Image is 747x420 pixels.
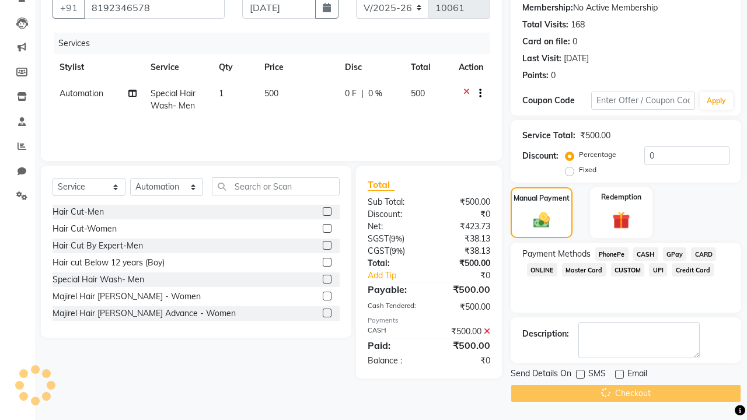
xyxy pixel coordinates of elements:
span: 9% [391,234,402,243]
span: CUSTOM [611,263,645,276]
div: ₹0 [429,208,499,220]
div: Service Total: [522,129,575,142]
input: Search or Scan [212,177,340,195]
div: Total: [359,257,429,269]
div: Balance : [359,355,429,367]
div: ₹0 [429,355,499,367]
div: ₹500.00 [429,301,499,313]
div: Paid: [359,338,429,352]
span: SGST [368,233,389,244]
span: Credit Card [672,263,714,276]
div: Sub Total: [359,196,429,208]
div: 168 [571,19,585,31]
div: ₹0 [441,269,499,282]
span: GPay [663,247,687,261]
span: 1 [219,88,224,99]
span: Master Card [562,263,606,276]
th: Total [404,54,452,80]
div: CASH [359,325,429,338]
span: 0 F [345,87,357,100]
div: Majirel Hair [PERSON_NAME] Advance - Women [53,307,236,320]
div: ₹38.13 [429,245,499,257]
div: Payments [368,316,490,325]
div: ₹500.00 [580,129,610,142]
span: Payment Methods [522,248,591,260]
div: ₹38.13 [429,233,499,245]
div: 0 [573,36,577,48]
div: Card on file: [522,36,570,48]
label: Percentage [579,149,616,160]
div: Services [54,33,499,54]
th: Price [257,54,338,80]
div: Discount: [359,208,429,220]
label: Redemption [601,192,641,202]
span: UPI [649,263,667,276]
div: Hair Cut-Men [53,206,104,218]
div: ₹500.00 [429,257,499,269]
div: Hair Cut By Expert-Men [53,240,143,252]
div: ₹500.00 [429,325,499,338]
label: Fixed [579,164,596,175]
div: Majirel Hair [PERSON_NAME] - Women [53,290,201,303]
div: No Active Membership [522,2,729,14]
span: CARD [691,247,716,261]
span: 0 % [368,87,382,100]
div: ₹500.00 [429,282,499,296]
span: 9% [392,246,403,256]
div: 0 [551,69,556,82]
img: _gift.svg [607,209,636,232]
div: Hair cut Below 12 years (Boy) [53,257,165,269]
div: Last Visit: [522,52,561,65]
div: Net: [359,220,429,233]
span: Special Hair Wash- Men [151,88,196,111]
div: Membership: [522,2,573,14]
button: Apply [700,92,733,110]
th: Disc [338,54,404,80]
th: Stylist [53,54,144,80]
div: Payable: [359,282,429,296]
a: Add Tip [359,269,441,282]
span: CGST [368,246,389,256]
div: Coupon Code [522,94,591,107]
span: Total [368,178,395,191]
span: 500 [411,88,425,99]
th: Qty [212,54,257,80]
span: Send Details On [511,367,571,382]
div: ( ) [359,233,429,245]
span: | [361,87,364,100]
span: CASH [633,247,658,261]
div: Description: [522,328,569,340]
div: Total Visits: [522,19,568,31]
div: Points: [522,69,549,82]
div: Discount: [522,150,558,162]
div: ( ) [359,245,429,257]
img: _cash.svg [528,211,556,230]
div: ₹500.00 [429,196,499,208]
span: 500 [264,88,278,99]
div: Hair Cut-Women [53,223,117,235]
span: ONLINE [527,263,557,276]
div: Special Hair Wash- Men [53,274,144,286]
input: Enter Offer / Coupon Code [591,92,695,110]
div: ₹423.73 [429,220,499,233]
label: Manual Payment [514,193,570,204]
span: Email [627,367,647,382]
div: [DATE] [564,52,589,65]
div: ₹500.00 [429,338,499,352]
span: Automation [60,88,103,99]
th: Service [144,54,212,80]
span: SMS [588,367,606,382]
span: PhonePe [595,247,629,261]
div: Cash Tendered: [359,301,429,313]
th: Action [452,54,490,80]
